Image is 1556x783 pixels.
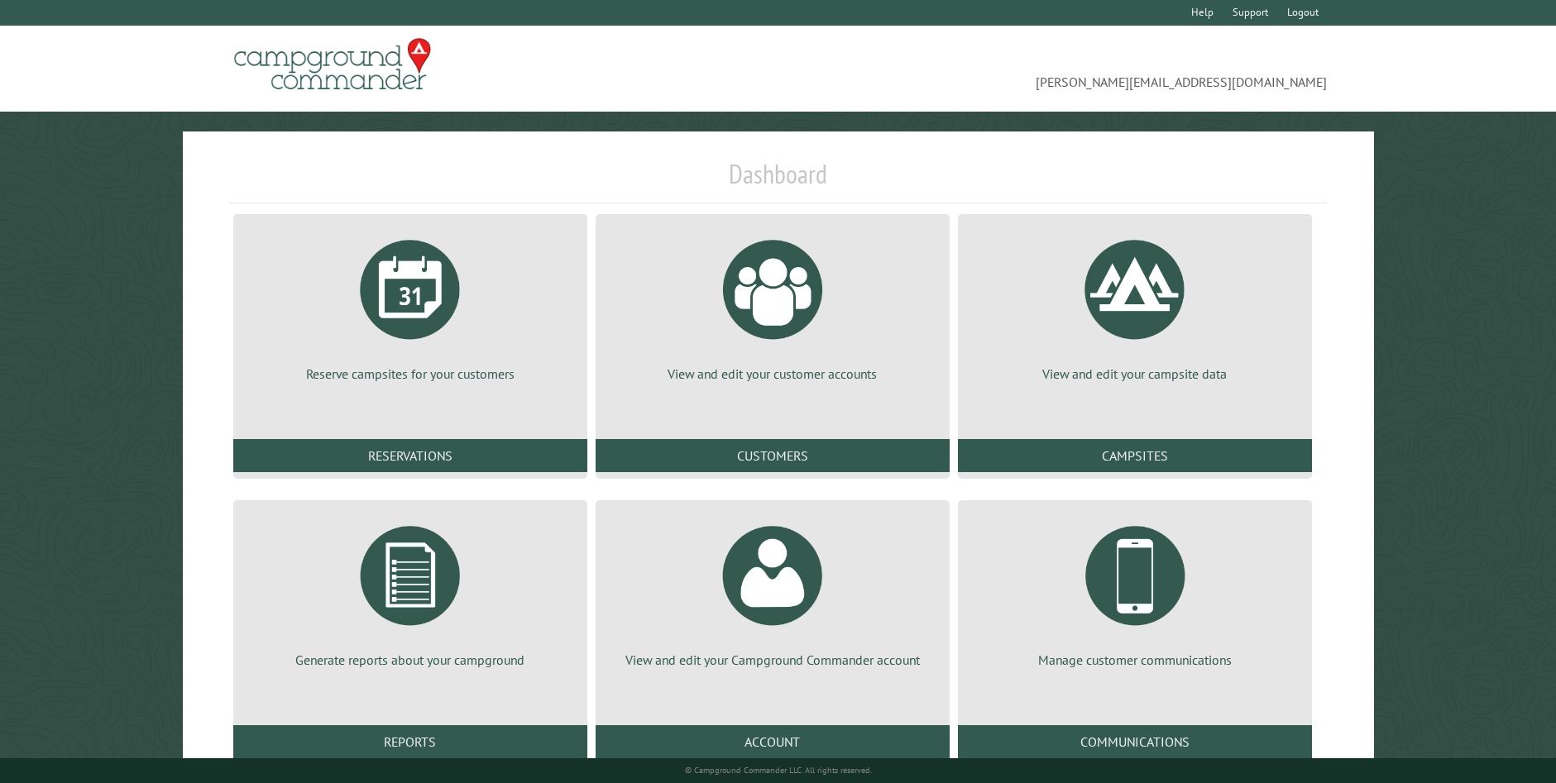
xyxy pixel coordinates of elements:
[229,158,1327,203] h1: Dashboard
[978,513,1292,669] a: Manage customer communications
[596,725,950,758] a: Account
[253,513,567,669] a: Generate reports about your campground
[233,439,587,472] a: Reservations
[233,725,587,758] a: Reports
[615,513,930,669] a: View and edit your Campground Commander account
[978,365,1292,383] p: View and edit your campsite data
[958,439,1312,472] a: Campsites
[778,45,1328,92] span: [PERSON_NAME][EMAIL_ADDRESS][DOMAIN_NAME]
[685,765,872,776] small: © Campground Commander LLC. All rights reserved.
[615,651,930,669] p: View and edit your Campground Commander account
[615,227,930,383] a: View and edit your customer accounts
[978,227,1292,383] a: View and edit your campsite data
[253,365,567,383] p: Reserve campsites for your customers
[958,725,1312,758] a: Communications
[253,227,567,383] a: Reserve campsites for your customers
[229,32,436,97] img: Campground Commander
[978,651,1292,669] p: Manage customer communications
[596,439,950,472] a: Customers
[615,365,930,383] p: View and edit your customer accounts
[253,651,567,669] p: Generate reports about your campground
